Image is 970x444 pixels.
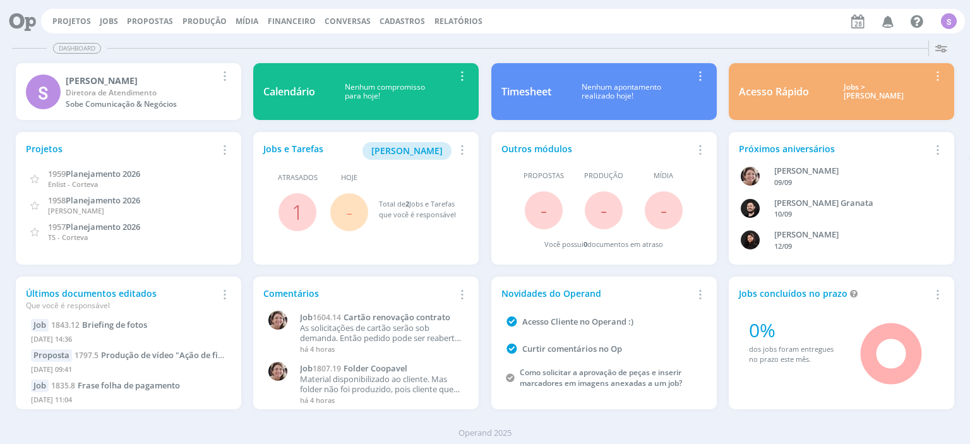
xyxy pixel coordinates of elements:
p: Material disponibilizado ao cliente. Mas folder não foi produzido, pois cliente quer fazer um mat... [300,375,462,394]
span: - [541,196,547,224]
span: 10/09 [774,209,792,219]
button: Produção [179,16,231,27]
span: 0 [584,239,587,249]
a: Acesso Cliente no Operand :) [522,316,633,327]
span: Enlist - Corteva [48,179,98,189]
span: - [346,198,352,225]
span: Mídia [654,171,673,181]
img: L [741,231,760,249]
button: Jobs [96,16,122,27]
a: 1843.12Briefing de fotos [51,319,147,330]
button: Mídia [232,16,262,27]
p: As solicitações de cartão serão sob demanda. Então pedido pode ser reaberto quando necessário. [300,323,462,343]
a: S[PERSON_NAME]Diretora de AtendimentoSobe Comunicação & Negócios [16,63,241,120]
span: Financeiro [268,16,316,27]
button: S [940,10,957,32]
a: Produção [183,16,227,27]
span: Hoje [341,172,357,183]
a: 1957Planejamento 2026 [48,220,140,232]
div: Próximos aniversários [739,142,930,155]
div: Outros módulos [501,142,692,155]
div: Nenhum apontamento realizado hoje! [551,83,692,101]
button: Cadastros [376,16,429,27]
div: Aline Beatriz Jackisch [774,165,930,177]
div: Jobs > [PERSON_NAME] [818,83,930,101]
a: [PERSON_NAME] [362,144,452,156]
div: Diretora de Atendimento [66,87,217,99]
a: TimesheetNenhum apontamentorealizado hoje! [491,63,717,120]
span: Planejamento 2026 [66,221,140,232]
div: 0% [749,316,843,344]
button: Relatórios [431,16,486,27]
button: Conversas [321,16,374,27]
span: Cartão renovação contrato [344,311,450,323]
img: A [268,362,287,381]
div: Nenhum compromisso para hoje! [315,83,454,101]
a: Job1807.19Folder Coopavel [300,364,462,374]
span: [PERSON_NAME] [371,145,443,157]
span: Propostas [524,171,564,181]
div: Que você é responsável [26,300,217,311]
div: Sheila Candido [66,74,217,87]
span: 2 [405,199,409,208]
span: 1807.19 [313,363,341,374]
span: 1797.5 [75,350,99,361]
a: Como solicitar a aprovação de peças e inserir marcadores em imagens anexadas a um job? [520,367,682,388]
div: Calendário [263,84,315,99]
img: A [268,311,287,330]
span: 1843.12 [51,320,80,330]
a: 1 [292,198,303,225]
a: Mídia [236,16,258,27]
div: [DATE] 14:36 [31,332,226,350]
button: Projetos [49,16,95,27]
span: TS - Corteva [48,232,88,242]
span: Planejamento 2026 [66,168,140,179]
button: [PERSON_NAME] [362,142,452,160]
button: Propostas [123,16,177,27]
div: Total de Jobs e Tarefas que você é responsável [379,199,457,220]
div: Jobs e Tarefas [263,142,454,160]
div: Jobs concluídos no prazo [739,287,930,300]
span: Planejamento 2026 [66,195,140,206]
div: Comentários [263,287,454,300]
div: Job [31,319,49,332]
a: 1797.5Produção de vídeo "Ação de fim de ano" [75,349,258,361]
a: 1958Planejamento 2026 [48,194,140,206]
div: S [941,13,957,29]
button: Financeiro [264,16,320,27]
div: Timesheet [501,84,551,99]
div: Bruno Corralo Granata [774,197,930,210]
span: Produção de vídeo "Ação de fim de ano" [101,349,258,361]
span: 09/09 [774,177,792,187]
div: Luana da Silva de Andrade [774,229,930,241]
span: Propostas [127,16,173,27]
a: 1835.8Frase folha de pagamento [51,380,180,391]
a: Relatórios [434,16,482,27]
a: Curtir comentários no Op [522,343,622,354]
span: [PERSON_NAME] [48,206,104,215]
a: Projetos [52,16,91,27]
span: 1957 [48,221,66,232]
span: Dashboard [53,43,101,54]
span: 1958 [48,195,66,206]
div: S [26,75,61,109]
span: há 4 horas [300,395,335,405]
a: Job1604.14Cartão renovação contrato [300,313,462,323]
a: 1959Planejamento 2026 [48,167,140,179]
span: Produção [584,171,623,181]
div: Sobe Comunicação & Negócios [66,99,217,110]
div: Novidades do Operand [501,287,692,300]
span: Atrasados [278,172,318,183]
div: Projetos [26,142,217,155]
div: Você possui documentos em atraso [544,239,663,250]
span: - [661,196,667,224]
div: Job [31,380,49,392]
div: [DATE] 09:41 [31,362,226,380]
div: Acesso Rápido [739,84,809,99]
span: Cadastros [380,16,425,27]
a: Conversas [325,16,371,27]
span: 1604.14 [313,312,341,323]
span: - [601,196,607,224]
div: dos jobs foram entregues no prazo este mês. [749,344,843,365]
span: 1959 [48,168,66,179]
